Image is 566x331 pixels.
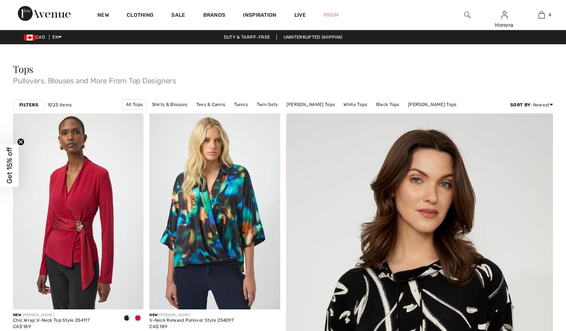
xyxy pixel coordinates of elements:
a: [PERSON_NAME] Tops [283,100,339,109]
a: New [97,12,109,20]
a: Tees & Camis [193,100,229,109]
span: CA$ 189 [13,324,31,329]
span: CAD [24,35,48,40]
strong: Sort By [510,102,530,107]
a: White Tops [340,100,371,109]
div: Chic Wrap V-Neck Top Style 254117 [13,318,90,323]
a: Black Tops [372,100,403,109]
a: Sign In [501,11,508,18]
span: New [149,313,158,317]
span: 4 [549,12,551,18]
a: Twin Sets [253,100,282,109]
a: [PERSON_NAME] Tops [404,100,460,109]
a: Shirts & Blouses [148,100,191,109]
a: Sale [171,12,185,20]
span: CA$ 189 [149,324,167,329]
div: Black [121,312,132,325]
span: Pullovers, Blouses and More From Top Designers [13,74,553,84]
strong: Filters [19,102,38,108]
a: Prom [324,11,339,19]
div: V-Neck Relaxed Pullover Style 254097 [149,318,234,323]
img: Chic Wrap V-Neck Top Style 254117. Black [13,113,143,309]
span: Get 15% off [5,147,14,184]
span: EN [52,35,62,40]
div: [PERSON_NAME] [149,312,234,318]
a: All Tops [122,99,147,110]
img: 1ère Avenue [18,6,71,21]
div: : Newest [510,102,553,108]
a: Tunics [230,100,252,109]
span: New [13,313,21,317]
a: Brands [203,12,226,20]
img: V-Neck Relaxed Pullover Style 254097. Black/Multi [149,113,280,309]
div: Honora [486,21,523,29]
img: search the website [464,10,470,19]
button: Close teaser [17,138,25,146]
a: 4 [523,10,560,19]
img: Canadian Dollar [24,35,36,41]
span: Tops [13,62,33,75]
div: Deep cherry [132,312,143,325]
img: My Bag [538,10,545,19]
img: My Info [501,10,508,19]
a: Live [294,11,306,19]
a: Clothing [127,12,153,20]
span: Inspiration [243,12,276,20]
div: [PERSON_NAME] [13,312,90,318]
span: 1023 items [48,102,72,108]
